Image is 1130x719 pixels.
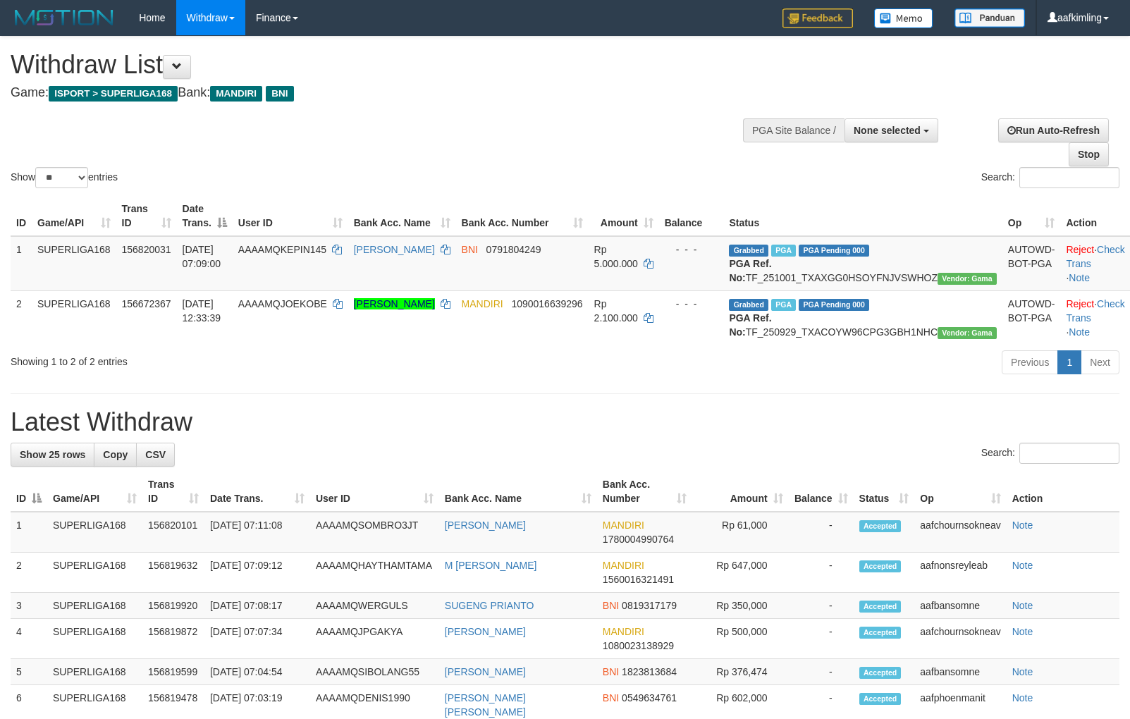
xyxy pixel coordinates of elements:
[954,8,1025,27] img: panduan.png
[32,236,116,291] td: SUPERLIGA168
[1002,290,1061,345] td: AUTOWD-BOT-PGA
[799,245,869,257] span: PGA Pending
[914,659,1006,685] td: aafbansomne
[854,472,915,512] th: Status: activate to sort column ascending
[1002,350,1058,374] a: Previous
[47,593,142,619] td: SUPERLIGA168
[692,659,789,685] td: Rp 376,474
[1012,666,1033,677] a: Note
[692,619,789,659] td: Rp 500,000
[743,118,845,142] div: PGA Site Balance /
[177,196,233,236] th: Date Trans.: activate to sort column descending
[11,236,32,291] td: 1
[1060,236,1130,291] td: · ·
[1019,443,1119,464] input: Search:
[603,692,619,703] span: BNI
[603,574,674,585] span: Copy 1560016321491 to clipboard
[603,520,644,531] span: MANDIRI
[47,472,142,512] th: Game/API: activate to sort column ascending
[998,118,1109,142] a: Run Auto-Refresh
[445,692,526,718] a: [PERSON_NAME] [PERSON_NAME]
[456,196,589,236] th: Bank Acc. Number: activate to sort column ascending
[859,667,902,679] span: Accepted
[603,640,674,651] span: Copy 1080023138929 to clipboard
[445,520,526,531] a: [PERSON_NAME]
[47,659,142,685] td: SUPERLIGA168
[204,512,310,553] td: [DATE] 07:11:08
[1012,626,1033,637] a: Note
[142,512,204,553] td: 156820101
[32,290,116,345] td: SUPERLIGA168
[35,167,88,188] select: Showentries
[622,666,677,677] span: Copy 1823813684 to clipboard
[622,600,677,611] span: Copy 0819317179 to clipboard
[665,242,718,257] div: - - -
[439,472,597,512] th: Bank Acc. Name: activate to sort column ascending
[1007,472,1119,512] th: Action
[445,666,526,677] a: [PERSON_NAME]
[266,86,293,102] span: BNI
[938,273,997,285] span: Vendor URL: https://trx31.1velocity.biz
[1069,142,1109,166] a: Stop
[11,349,460,369] div: Showing 1 to 2 of 2 entries
[1012,560,1033,571] a: Note
[47,512,142,553] td: SUPERLIGA168
[789,472,854,512] th: Balance: activate to sort column ascending
[789,659,854,685] td: -
[310,593,439,619] td: AAAAMQWERGULS
[1002,236,1061,291] td: AUTOWD-BOT-PGA
[511,298,582,309] span: Copy 1090016639296 to clipboard
[238,244,326,255] span: AAAAMQKEPIN145
[789,593,854,619] td: -
[11,196,32,236] th: ID
[723,196,1002,236] th: Status
[729,258,771,283] b: PGA Ref. No:
[854,125,921,136] span: None selected
[354,298,435,309] a: [PERSON_NAME]
[1019,167,1119,188] input: Search:
[692,553,789,593] td: Rp 647,000
[142,619,204,659] td: 156819872
[859,560,902,572] span: Accepted
[11,593,47,619] td: 3
[310,659,439,685] td: AAAAMQSIBOLANG55
[103,449,128,460] span: Copy
[723,236,1002,291] td: TF_251001_TXAXGG0HSOYFNJVSWHOZ
[11,86,739,100] h4: Game: Bank:
[789,553,854,593] td: -
[789,619,854,659] td: -
[11,512,47,553] td: 1
[603,534,674,545] span: Copy 1780004990764 to clipboard
[859,520,902,532] span: Accepted
[1012,520,1033,531] a: Note
[914,553,1006,593] td: aafnonsreyleab
[914,512,1006,553] td: aafchournsokneav
[142,593,204,619] td: 156819920
[659,196,724,236] th: Balance
[981,443,1119,464] label: Search:
[723,290,1002,345] td: TF_250929_TXACOYW96CPG3GBH1NHC
[845,118,938,142] button: None selected
[1002,196,1061,236] th: Op: activate to sort column ascending
[20,449,85,460] span: Show 25 rows
[49,86,178,102] span: ISPORT > SUPERLIGA168
[665,297,718,311] div: - - -
[445,600,534,611] a: SUGENG PRIANTO
[204,593,310,619] td: [DATE] 07:08:17
[874,8,933,28] img: Button%20Memo.svg
[136,443,175,467] a: CSV
[122,298,171,309] span: 156672367
[589,196,659,236] th: Amount: activate to sort column ascending
[11,408,1119,436] h1: Latest Withdraw
[729,312,771,338] b: PGA Ref. No:
[594,244,638,269] span: Rp 5.000.000
[692,512,789,553] td: Rp 61,000
[11,619,47,659] td: 4
[603,666,619,677] span: BNI
[310,512,439,553] td: AAAAMQSOMBRO3JT
[486,244,541,255] span: Copy 0791804249 to clipboard
[145,449,166,460] span: CSV
[1057,350,1081,374] a: 1
[238,298,327,309] span: AAAAMQJOEKOBE
[622,692,677,703] span: Copy 0549634761 to clipboard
